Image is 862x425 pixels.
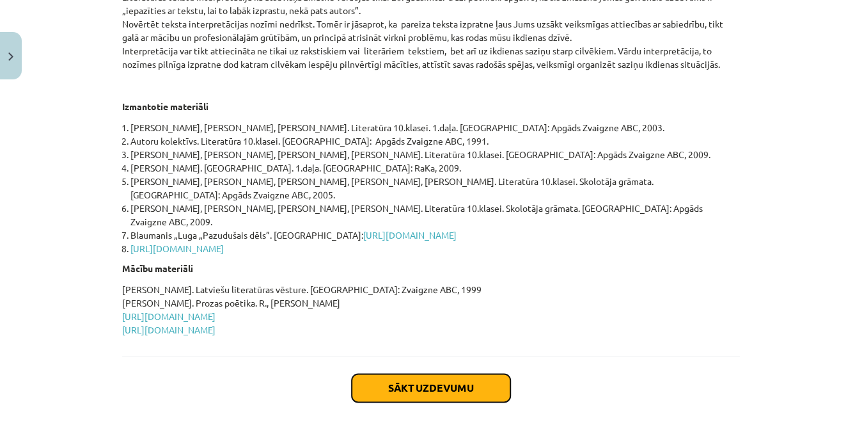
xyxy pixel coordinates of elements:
[130,175,740,202] li: [PERSON_NAME], [PERSON_NAME], [PERSON_NAME], [PERSON_NAME], [PERSON_NAME]. Literatūra 10.klasei. ...
[130,134,740,148] li: Autoru kolektīvs. Literatūra 10.klasei. [GEOGRAPHIC_DATA]: Apgāds Zvaigzne ABC, 1991.
[130,202,740,229] li: [PERSON_NAME], [PERSON_NAME], [PERSON_NAME], [PERSON_NAME]. Literatūra 10.klasei. Skolotāja grāma...
[130,161,740,175] li: [PERSON_NAME]. [GEOGRAPHIC_DATA]. 1.daļa. [GEOGRAPHIC_DATA]: RaKa, 2009.
[122,100,208,112] b: Izmantotie materiāli
[122,262,193,274] strong: Mācību materiāli
[130,243,224,254] a: [URL][DOMAIN_NAME]
[130,121,740,134] li: [PERSON_NAME], [PERSON_NAME], [PERSON_NAME]. Literatūra 10.klasei. 1.daļa. [GEOGRAPHIC_DATA]: Apg...
[122,283,740,337] p: [PERSON_NAME]. Latviešu literatūras vēsture. [GEOGRAPHIC_DATA]: Zvaigzne ABC, 1999 [PERSON_NAME]....
[8,52,13,61] img: icon-close-lesson-0947bae3869378f0d4975bcd49f059093ad1ed9edebbc8119c70593378902aed.svg
[122,310,215,322] a: [URL][DOMAIN_NAME]
[352,374,510,402] button: Sākt uzdevumu
[363,229,457,241] a: [URL][DOMAIN_NAME]
[122,324,215,335] a: [URL][DOMAIN_NAME]
[130,148,740,161] li: [PERSON_NAME], [PERSON_NAME], [PERSON_NAME], [PERSON_NAME]. Literatūra 10.klasei. [GEOGRAPHIC_DAT...
[130,229,740,242] li: Blaumanis „Luga „Pazudušais dēls”. [GEOGRAPHIC_DATA]:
